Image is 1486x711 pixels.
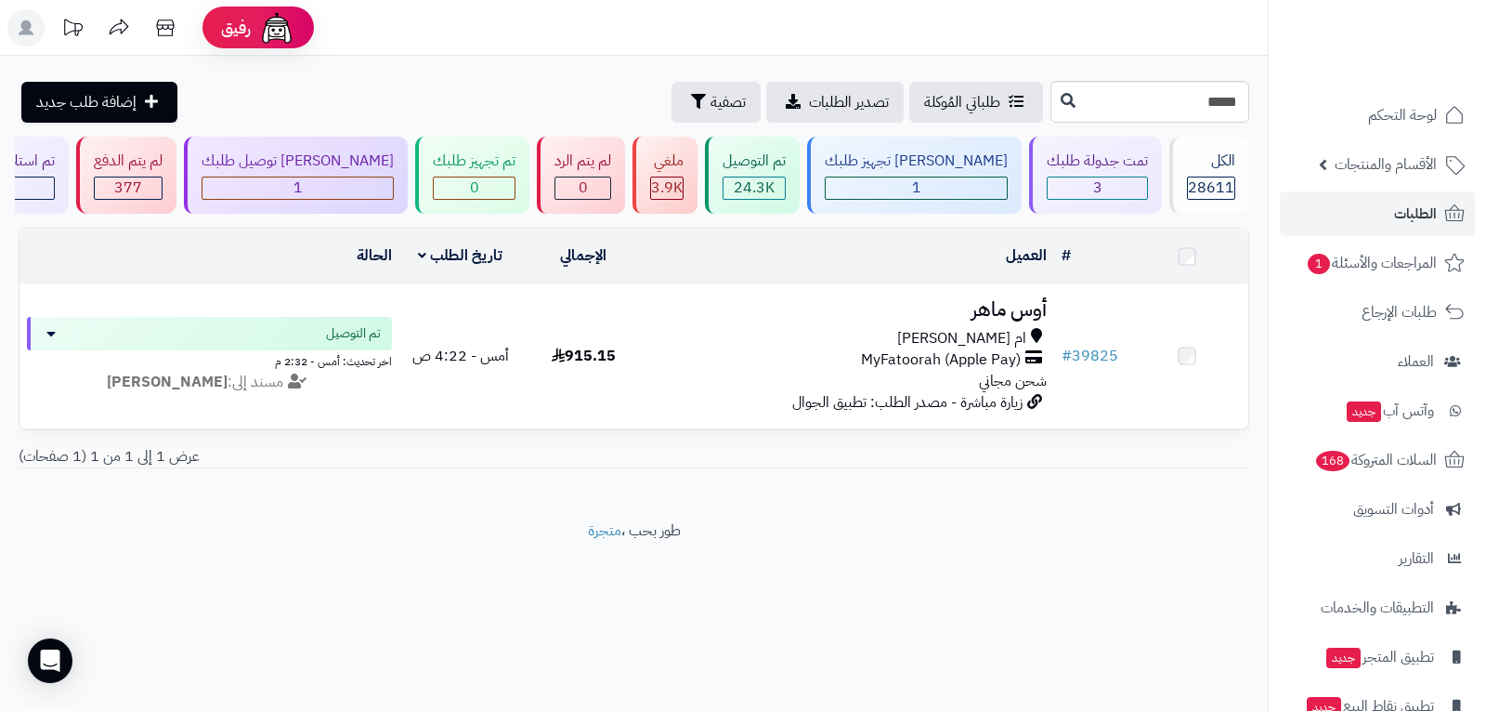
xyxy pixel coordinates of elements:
[1062,345,1118,367] a: #39825
[94,151,163,172] div: لم يتم الدفع
[897,328,1026,349] span: ام [PERSON_NAME]
[629,137,701,214] a: ملغي 3.9K
[1316,451,1350,471] span: 168
[1326,648,1361,668] span: جديد
[27,350,392,370] div: اخر تحديث: أمس - 2:32 م
[1321,595,1434,621] span: التطبيقات والخدمات
[1308,254,1330,274] span: 1
[826,178,1007,199] div: 1
[1047,151,1148,172] div: تمت جدولة طلبك
[671,82,761,123] button: تصفية
[412,345,509,367] span: أمس - 4:22 ص
[1280,93,1475,138] a: لوحة التحكم
[1280,290,1475,335] a: طلبات الإرجاع
[470,177,479,199] span: 0
[552,345,616,367] span: 915.15
[701,137,803,214] a: تم التوصيل 24.3K
[1048,178,1147,199] div: 3
[650,151,684,172] div: ملغي
[21,82,177,123] a: إضافة طلب جديد
[1166,137,1253,214] a: الكل28611
[924,91,1000,113] span: طلباتي المُوكلة
[533,137,629,214] a: لم يتم الرد 0
[734,177,775,199] span: 24.3K
[1093,177,1102,199] span: 3
[1280,586,1475,630] a: التطبيقات والخدمات
[1353,496,1434,522] span: أدوات التسويق
[809,91,889,113] span: تصدير الطلبات
[202,178,393,199] div: 1
[1280,241,1475,285] a: المراجعات والأسئلة1
[1280,388,1475,433] a: وآتس آبجديد
[560,244,606,267] a: الإجمالي
[1360,46,1468,85] img: logo-2.png
[13,372,406,393] div: مسند إلى:
[861,349,1021,371] span: MyFatoorah (Apple Pay)
[1280,635,1475,679] a: تطبيق المتجرجديد
[1335,151,1437,178] span: الأقسام والمنتجات
[411,137,533,214] a: تم تجهيز طلبك 0
[326,324,381,343] span: تم التوصيل
[1399,546,1434,572] span: التقارير
[5,446,634,467] div: عرض 1 إلى 1 من 1 (1 صفحات)
[825,151,1008,172] div: [PERSON_NAME] تجهيز طلبك
[1324,644,1434,670] span: تطبيق المتجر
[1062,345,1072,367] span: #
[723,151,786,172] div: تم التوصيل
[1062,244,1071,267] a: #
[72,137,180,214] a: لم يتم الدفع 377
[1368,102,1437,128] span: لوحة التحكم
[1280,191,1475,236] a: الطلبات
[803,137,1025,214] a: [PERSON_NAME] تجهيز طلبك 1
[652,299,1047,321] h3: أوس ماهر
[1347,402,1381,422] span: جديد
[1398,349,1434,375] span: العملاء
[1314,447,1437,473] span: السلات المتروكة
[912,177,921,199] span: 1
[1280,536,1475,581] a: التقارير
[1306,250,1437,276] span: المراجعات والأسئلة
[1280,487,1475,532] a: أدوات التسويق
[555,178,610,199] div: 0
[107,371,228,393] strong: [PERSON_NAME]
[28,639,72,683] div: Open Intercom Messenger
[588,520,621,542] a: متجرة
[792,391,1023,414] span: زيارة مباشرة - مصدر الطلب: تطبيق الجوال
[114,177,142,199] span: 377
[36,91,137,113] span: إضافة طلب جديد
[1025,137,1166,214] a: تمت جدولة طلبك 3
[766,82,904,123] a: تصدير الطلبات
[723,178,785,199] div: 24345
[651,178,683,199] div: 3884
[433,151,515,172] div: تم تجهيز طلبك
[95,178,162,199] div: 377
[710,91,746,113] span: تصفية
[418,244,502,267] a: تاريخ الطلب
[221,17,251,39] span: رفيق
[579,177,588,199] span: 0
[357,244,392,267] a: الحالة
[1345,398,1434,424] span: وآتس آب
[979,370,1047,392] span: شحن مجاني
[651,177,683,199] span: 3.9K
[909,82,1043,123] a: طلباتي المُوكلة
[434,178,515,199] div: 0
[49,9,96,51] a: تحديثات المنصة
[1280,339,1475,384] a: العملاء
[202,151,394,172] div: [PERSON_NAME] توصيل طلبك
[1394,201,1437,227] span: الطلبات
[1280,438,1475,482] a: السلات المتروكة168
[293,177,303,199] span: 1
[1006,244,1047,267] a: العميل
[554,151,611,172] div: لم يتم الرد
[1188,177,1234,199] span: 28611
[1187,151,1235,172] div: الكل
[180,137,411,214] a: [PERSON_NAME] توصيل طلبك 1
[258,9,295,46] img: ai-face.png
[1362,299,1437,325] span: طلبات الإرجاع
